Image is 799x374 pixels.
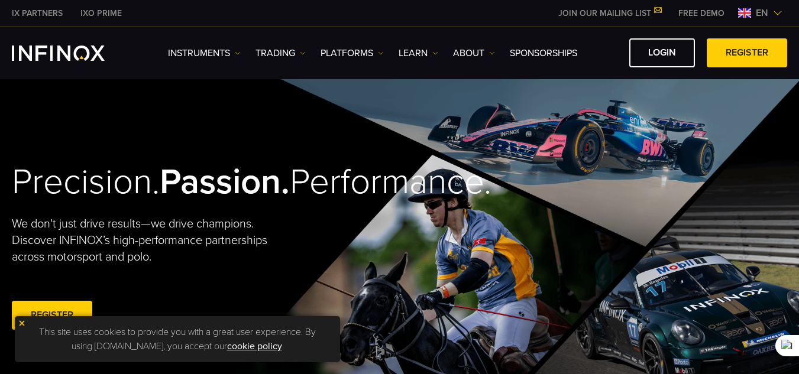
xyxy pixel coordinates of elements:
[510,46,577,60] a: SPONSORSHIPS
[12,45,132,61] a: INFINOX Logo
[21,322,334,356] p: This site uses cookies to provide you with a great user experience. By using [DOMAIN_NAME], you a...
[707,38,787,67] a: REGISTER
[399,46,438,60] a: Learn
[3,7,72,19] a: INFINOX
[321,46,384,60] a: PLATFORMS
[160,161,290,203] strong: Passion.
[453,46,495,60] a: ABOUT
[255,46,306,60] a: TRADING
[227,340,282,352] a: cookie policy
[72,7,131,19] a: INFINOX
[549,8,669,18] a: JOIN OUR MAILING LIST
[669,7,733,19] a: INFINOX MENU
[12,301,92,330] a: REGISTER
[18,319,26,327] img: yellow close icon
[12,216,291,265] p: We don't just drive results—we drive champions. Discover INFINOX’s high-performance partnerships ...
[629,38,695,67] a: LOGIN
[751,6,773,20] span: en
[12,161,361,204] h2: Precision. Performance.
[168,46,241,60] a: Instruments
